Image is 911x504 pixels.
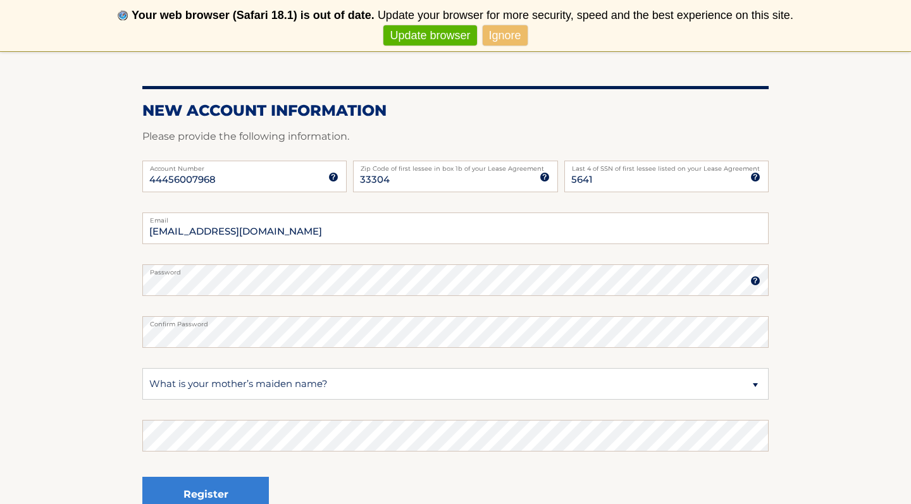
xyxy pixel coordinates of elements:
[383,25,476,46] a: Update browser
[142,212,769,244] input: Email
[353,161,557,171] label: Zip Code of first lessee in box 1b of your Lease Agreement
[142,128,769,145] p: Please provide the following information.
[142,101,769,120] h2: New Account Information
[142,316,769,326] label: Confirm Password
[564,161,769,192] input: SSN or EIN (last 4 digits only)
[750,276,760,286] img: tooltip.svg
[378,9,793,22] span: Update your browser for more security, speed and the best experience on this site.
[328,172,338,182] img: tooltip.svg
[750,172,760,182] img: tooltip.svg
[132,9,375,22] b: Your web browser (Safari 18.1) is out of date.
[564,161,769,171] label: Last 4 of SSN of first lessee listed on your Lease Agreement
[142,212,769,223] label: Email
[142,161,347,171] label: Account Number
[483,25,528,46] a: Ignore
[353,161,557,192] input: Zip Code
[142,264,769,274] label: Password
[540,172,550,182] img: tooltip.svg
[142,161,347,192] input: Account Number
